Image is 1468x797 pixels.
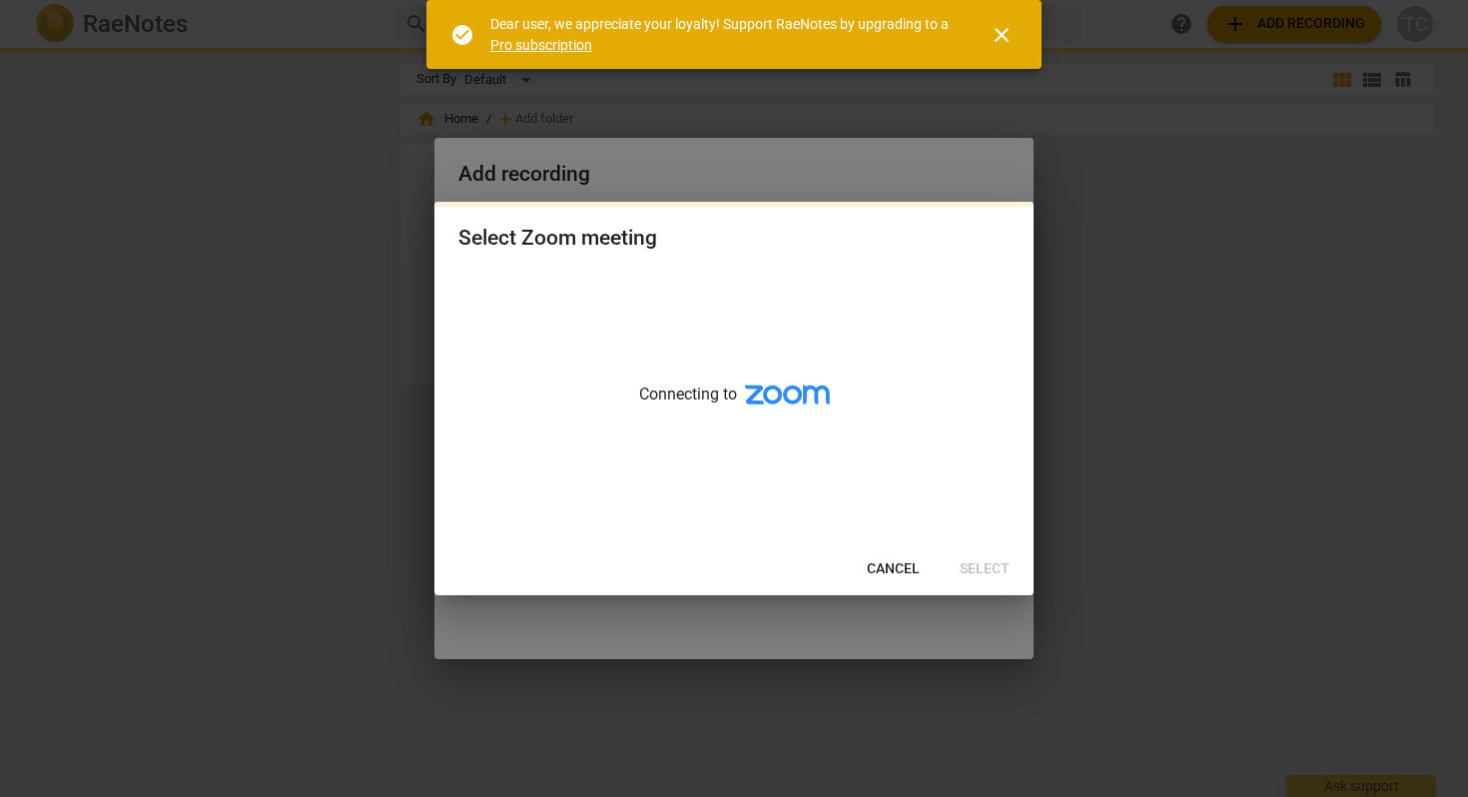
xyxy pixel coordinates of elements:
div: Connecting to [434,270,1034,543]
button: Close [978,11,1026,59]
span: close [990,23,1014,47]
div: Select Zoom meeting [458,226,657,251]
div: Dear user, we appreciate your loyalty! Support RaeNotes by upgrading to a [490,14,954,55]
a: Pro subscription [490,37,592,53]
span: check_circle [450,23,474,47]
span: Cancel [867,559,920,579]
button: Cancel [851,551,936,587]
